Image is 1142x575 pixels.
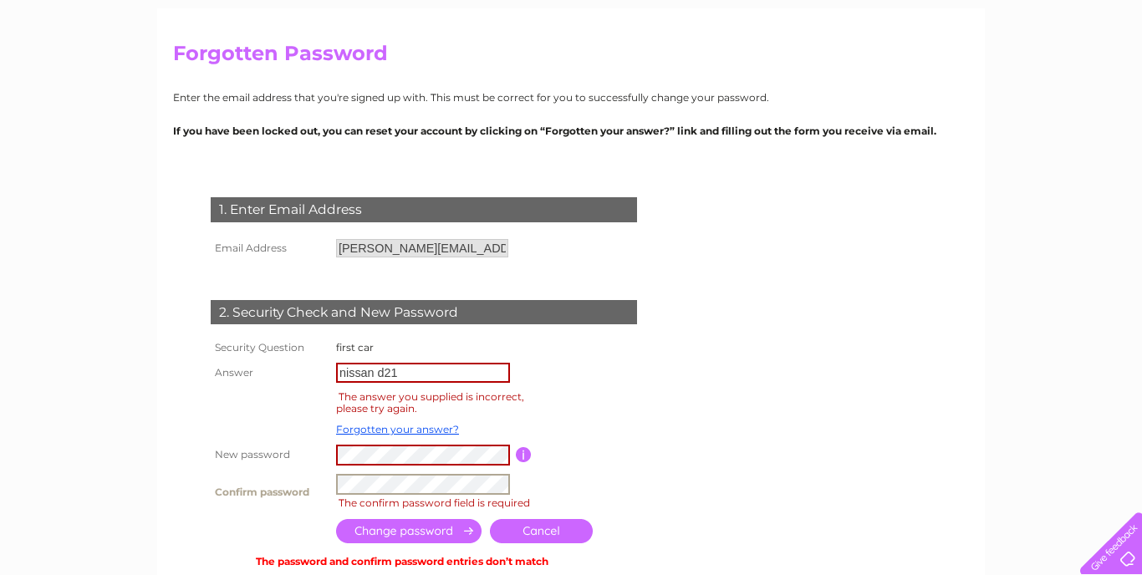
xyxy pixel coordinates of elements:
[206,547,597,572] td: The password and confirm password entries don’t match
[516,447,532,462] input: Information
[206,337,332,359] th: Security Question
[490,519,593,543] a: Cancel
[908,71,940,84] a: Water
[206,440,332,470] th: New password
[211,300,637,325] div: 2. Security Check and New Password
[1057,71,1081,84] a: Blog
[827,8,942,29] a: 0333 014 3131
[173,42,969,74] h2: Forgotten Password
[336,341,374,354] label: first car
[336,388,524,417] div: The answer you supplied is incorrect, please try again.
[40,43,125,94] img: logo.png
[173,123,969,139] p: If you have been locked out, you can reset your account by clicking on “Forgotten your answer?” l...
[336,423,459,435] a: Forgotten your answer?
[206,470,332,516] th: Confirm password
[177,9,967,81] div: Clear Business is a trading name of Verastar Limited (registered in [GEOGRAPHIC_DATA] No. 3667643...
[173,89,969,105] p: Enter the email address that you're signed up with. This must be correct for you to successfully ...
[1091,71,1132,84] a: Contact
[339,496,530,509] span: The confirm password field is required
[206,359,332,387] th: Answer
[997,71,1047,84] a: Telecoms
[950,71,987,84] a: Energy
[206,235,332,262] th: Email Address
[211,197,637,222] div: 1. Enter Email Address
[336,519,482,543] input: Submit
